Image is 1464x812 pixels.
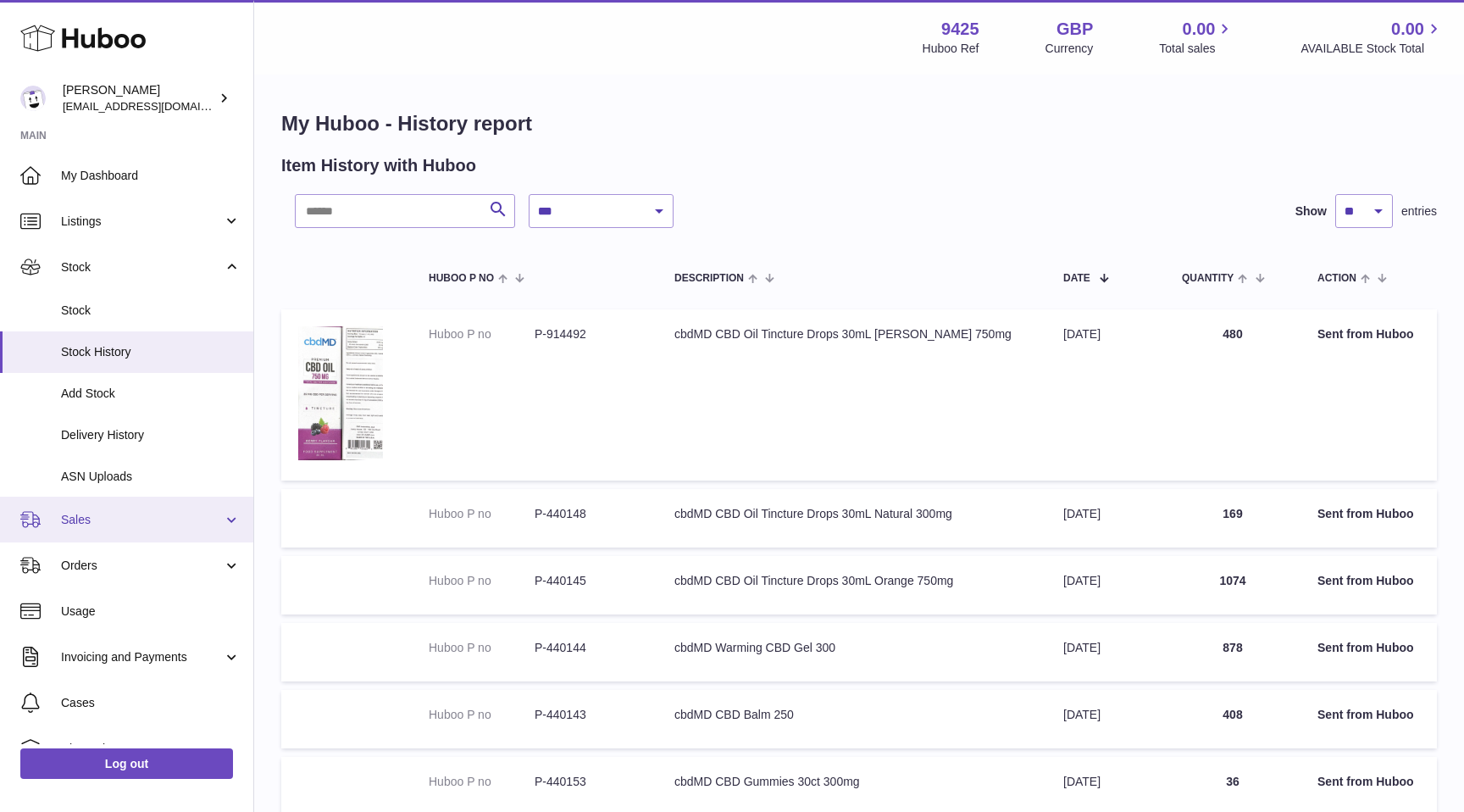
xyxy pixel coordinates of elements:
[1046,623,1165,681] td: [DATE]
[1317,327,1414,341] strong: Sent from Huboo
[535,640,640,656] dd: P-440144
[941,18,979,41] strong: 9425
[657,623,1046,681] td: cbdMD Warming CBD Gel 300
[429,326,535,342] dt: Huboo P no
[1317,708,1414,721] strong: Sent from Huboo
[535,707,640,723] dd: P-440143
[535,774,640,790] dd: P-440153
[61,512,223,528] span: Sales
[1317,507,1414,520] strong: Sent from Huboo
[61,741,241,757] span: Channels
[281,154,476,177] h2: Item History with Huboo
[1317,574,1414,587] strong: Sent from Huboo
[1056,18,1093,41] strong: GBP
[1391,18,1424,41] span: 0.00
[61,344,241,360] span: Stock History
[1317,641,1414,654] strong: Sent from Huboo
[657,309,1046,481] td: cbdMD CBD Oil Tincture Drops 30mL [PERSON_NAME] 750mg
[61,259,223,275] span: Stock
[1401,203,1437,220] span: entries
[429,573,535,589] dt: Huboo P no
[1046,489,1165,548] td: [DATE]
[63,99,249,113] span: [EMAIL_ADDRESS][DOMAIN_NAME]
[61,168,241,184] span: My Dashboard
[1182,273,1234,284] span: Quantity
[429,273,494,284] span: Huboo P no
[298,326,383,459] img: 1701790390.jpeg
[61,386,241,402] span: Add Stock
[61,603,241,620] span: Usage
[61,303,241,319] span: Stock
[657,489,1046,548] td: cbdMD CBD Oil Tincture Drops 30mL Natural 300mg
[1300,41,1444,57] span: AVAILABLE Stock Total
[1295,203,1327,220] label: Show
[1300,18,1444,57] a: 0.00 AVAILABLE Stock Total
[923,41,979,57] div: Huboo Ref
[61,427,241,443] span: Delivery History
[1159,18,1234,57] a: 0.00 Total sales
[281,110,1437,137] h1: My Huboo - History report
[1046,556,1165,615] td: [DATE]
[1046,690,1165,748] td: [DATE]
[1159,41,1234,57] span: Total sales
[1063,273,1090,284] span: Date
[657,556,1046,615] td: cbdMD CBD Oil Tincture Drops 30mL Orange 750mg
[657,690,1046,748] td: cbdMD CBD Balm 250
[674,273,744,284] span: Description
[1046,309,1165,481] td: [DATE]
[1183,18,1216,41] span: 0.00
[1045,41,1094,57] div: Currency
[61,469,241,485] span: ASN Uploads
[429,506,535,522] dt: Huboo P no
[1165,309,1300,481] td: 480
[1165,690,1300,748] td: 408
[61,695,241,711] span: Cases
[61,649,223,665] span: Invoicing and Payments
[429,774,535,790] dt: Huboo P no
[63,82,215,114] div: [PERSON_NAME]
[429,707,535,723] dt: Huboo P no
[20,748,233,779] a: Log out
[1317,775,1414,788] strong: Sent from Huboo
[429,640,535,656] dt: Huboo P no
[20,86,46,111] img: huboo@cbdmd.com
[1165,556,1300,615] td: 1074
[535,506,640,522] dd: P-440148
[1317,273,1356,284] span: Action
[1165,623,1300,681] td: 878
[1165,489,1300,548] td: 169
[61,214,223,230] span: Listings
[535,326,640,342] dd: P-914492
[61,558,223,574] span: Orders
[535,573,640,589] dd: P-440145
